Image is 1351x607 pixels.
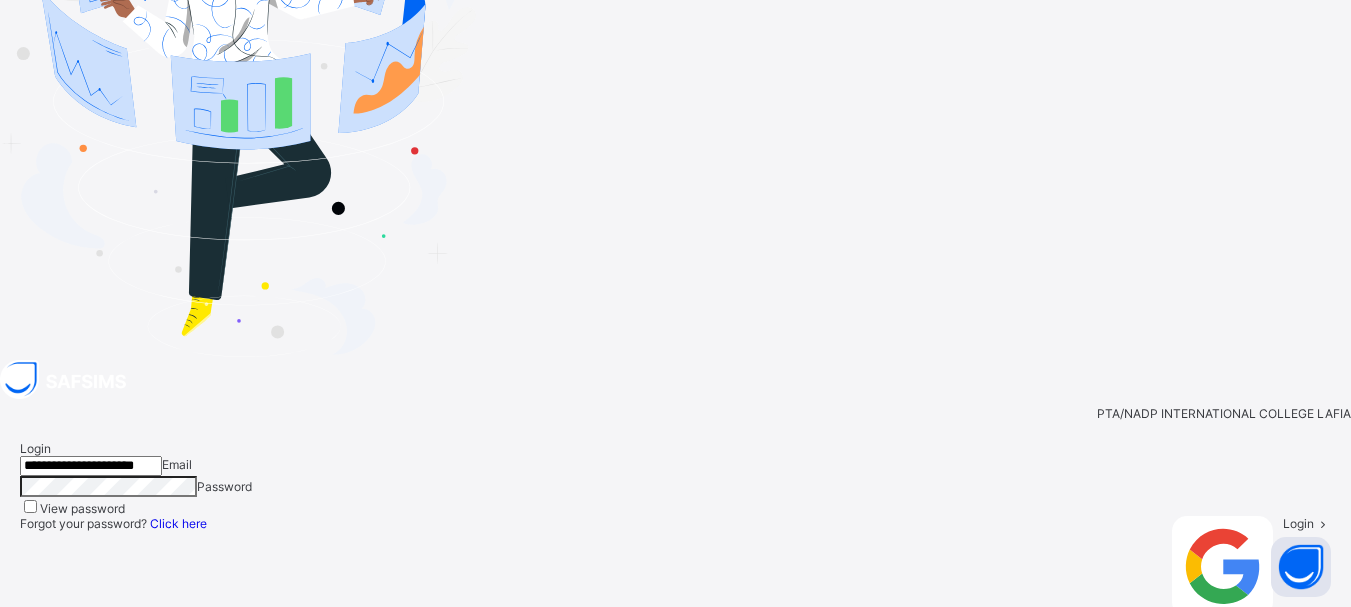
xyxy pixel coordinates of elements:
label: View password [40,501,125,516]
span: Login [20,441,51,456]
span: Password [197,479,252,494]
span: Forgot your password? [20,516,207,531]
a: Click here [150,516,207,531]
span: Login [1283,516,1314,531]
span: PTA/NADP INTERNATIONAL COLLEGE LAFIA [1097,406,1351,421]
button: Open asap [1271,537,1331,597]
span: Email [162,457,192,472]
